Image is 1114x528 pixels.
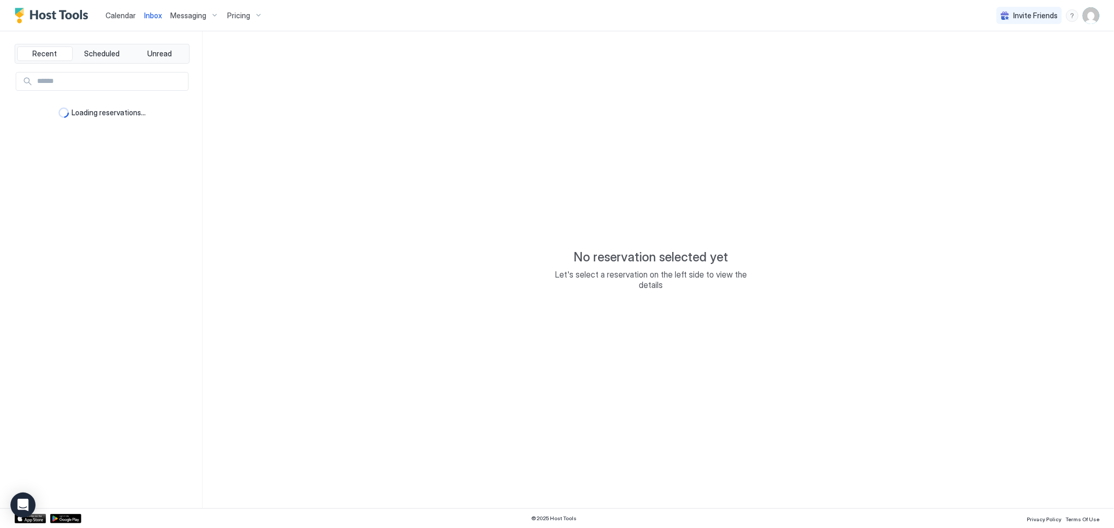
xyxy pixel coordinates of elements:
[144,11,162,20] span: Inbox
[50,514,81,523] a: Google Play Store
[105,10,136,21] a: Calendar
[1066,9,1078,22] div: menu
[1083,7,1099,24] div: User profile
[15,514,46,523] a: App Store
[227,11,250,20] span: Pricing
[33,73,188,90] input: Input Field
[147,49,172,58] span: Unread
[144,10,162,21] a: Inbox
[10,493,36,518] div: Open Intercom Messenger
[75,46,130,61] button: Scheduled
[170,11,206,20] span: Messaging
[1065,513,1099,524] a: Terms Of Use
[132,46,187,61] button: Unread
[72,108,146,117] span: Loading reservations...
[17,46,73,61] button: Recent
[1027,513,1061,524] a: Privacy Policy
[574,249,729,265] span: No reservation selected yet
[32,49,57,58] span: Recent
[547,269,756,290] span: Let's select a reservation on the left side to view the details
[15,44,190,64] div: tab-group
[105,11,136,20] span: Calendar
[1027,516,1061,522] span: Privacy Policy
[1065,516,1099,522] span: Terms Of Use
[85,49,120,58] span: Scheduled
[15,8,93,23] a: Host Tools Logo
[532,515,577,522] span: © 2025 Host Tools
[58,107,69,118] div: loading
[1013,11,1058,20] span: Invite Friends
